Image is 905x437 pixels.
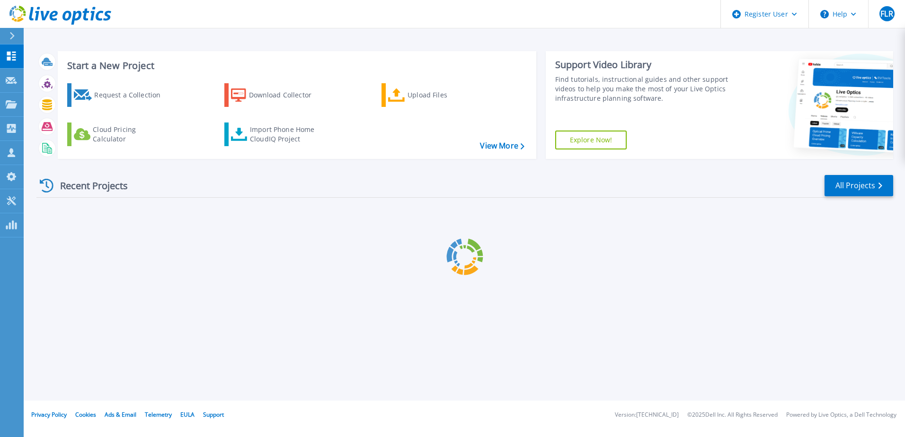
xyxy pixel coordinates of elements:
a: Privacy Policy [31,411,67,419]
li: Powered by Live Optics, a Dell Technology [786,412,896,418]
div: Request a Collection [94,86,170,105]
div: Support Video Library [555,59,732,71]
a: Download Collector [224,83,330,107]
div: Find tutorials, instructional guides and other support videos to help you make the most of your L... [555,75,732,103]
a: EULA [180,411,195,419]
a: Support [203,411,224,419]
div: Cloud Pricing Calculator [93,125,169,144]
div: Import Phone Home CloudIQ Project [250,125,324,144]
a: Explore Now! [555,131,627,149]
a: Cloud Pricing Calculator [67,122,173,146]
li: Version: [TECHNICAL_ID] [615,412,679,418]
span: FLR [880,10,893,17]
a: Request a Collection [67,83,173,107]
a: Telemetry [145,411,172,419]
h3: Start a New Project [67,61,524,71]
a: Ads & Email [105,411,136,419]
div: Download Collector [249,86,325,105]
a: Cookies [75,411,96,419]
div: Upload Files [408,86,483,105]
a: All Projects [825,175,893,196]
a: View More [480,141,524,150]
li: © 2025 Dell Inc. All Rights Reserved [687,412,778,418]
a: Upload Files [382,83,487,107]
div: Recent Projects [36,174,141,197]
